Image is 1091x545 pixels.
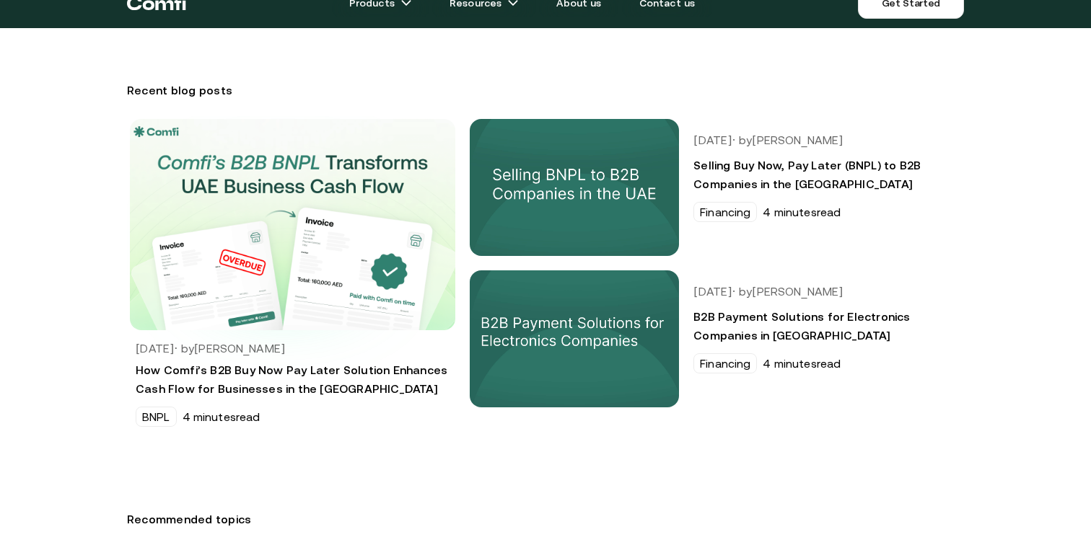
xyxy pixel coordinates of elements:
[467,267,964,410] a: Learn how B2B payment solutions are changing the UAE electronics industry. Learn about trends, ch...
[700,357,750,370] p: Financing
[467,116,964,259] a: Learn about the benefits of Buy Now, Pay Later (BNPL)for B2B companies in the UAE and how embedde...
[693,307,947,345] h3: B2B Payment Solutions for Electronics Companies in [GEOGRAPHIC_DATA]
[693,285,947,298] h5: [DATE] · by [PERSON_NAME]
[127,508,964,531] h3: Recommended topics
[127,116,458,435] a: In recent years, the Buy Now Pay Later (BNPL) market has seen significant growth, especially in t...
[470,119,679,256] img: Learn about the benefits of Buy Now, Pay Later (BNPL)for B2B companies in the UAE and how embedde...
[763,205,841,218] h6: 4 minutes read
[113,108,471,341] img: In recent years, the Buy Now Pay Later (BNPL) market has seen significant growth, especially in t...
[142,410,170,423] p: BNPL
[693,156,947,193] h3: Selling Buy Now, Pay Later (BNPL) to B2B Companies in the [GEOGRAPHIC_DATA]
[700,205,750,218] p: Financing
[127,79,964,102] h3: Recent blog posts
[136,360,450,398] h3: How Comfi’s B2B Buy Now Pay Later Solution Enhances Cash Flow for Businesses in the [GEOGRAPHIC_D...
[136,345,450,352] h5: [DATE] · by [PERSON_NAME]
[183,410,260,423] h6: 4 minutes read
[470,270,679,407] img: Learn how B2B payment solutions are changing the UAE electronics industry. Learn about trends, ch...
[763,357,841,370] h6: 4 minutes read
[693,133,947,147] h5: [DATE] · by [PERSON_NAME]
